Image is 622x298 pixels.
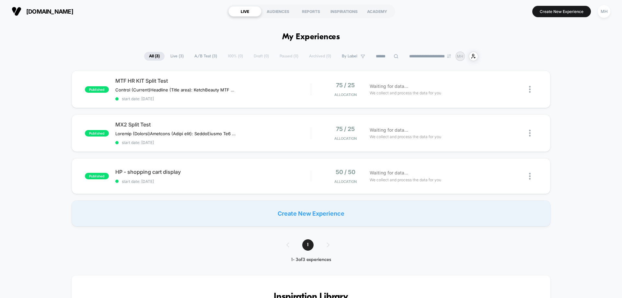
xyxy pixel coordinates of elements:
[370,169,408,176] span: Waiting for data...
[532,6,591,17] button: Create New Experience
[85,130,109,137] span: published
[241,167,258,174] div: Duration
[370,126,408,134] span: Waiting for data...
[271,167,290,173] input: Volume
[336,169,355,175] span: 50 / 50
[598,5,610,18] div: MH
[294,6,328,17] div: REPORTS
[144,52,165,61] span: All ( 3 )
[370,83,408,90] span: Waiting for data...
[115,169,311,175] span: HP - shopping cart display
[334,179,357,184] span: Allocation
[225,167,240,174] div: Current time
[115,87,236,92] span: Control (Current)Headline (Title area): KetchBeauty MTF [DEMOGRAPHIC_DATA] at Home [MEDICAL_DATA]...
[10,6,75,17] button: [DOMAIN_NAME]
[529,86,531,93] img: close
[370,177,441,183] span: We collect and process the data for you
[282,32,340,42] h1: My Experiences
[5,156,314,162] input: Seek
[115,140,311,145] span: start date: [DATE]
[12,6,21,16] img: Visually logo
[302,239,314,251] span: 1
[342,54,357,59] span: By Label
[115,121,311,128] span: MX2 Split Test
[361,6,394,17] div: ACADEMY
[151,82,167,97] button: Play, NEW DEMO 2025-VEED.mp4
[328,6,361,17] div: INSPIRATIONS
[280,257,342,263] div: 1 - 3 of 3 experiences
[529,130,531,137] img: close
[447,54,451,58] img: end
[72,200,550,226] div: Create New Experience
[529,173,531,180] img: close
[190,52,222,61] span: A/B Test ( 3 )
[336,125,355,132] span: 75 / 25
[85,173,109,179] span: published
[115,77,311,84] span: MTF HR KIT Split Test
[115,131,236,136] span: Loremip (Dolorsi)Ametcons (Adipi elit): SeddoEiusmo Te6 Inc UTL Etdo Magnaal EnimadmInimven (quis...
[3,165,14,175] button: Play, NEW DEMO 2025-VEED.mp4
[596,5,612,18] button: MH
[370,134,441,140] span: We collect and process the data for you
[166,52,189,61] span: Live ( 3 )
[26,8,73,15] span: [DOMAIN_NAME]
[228,6,261,17] div: LIVE
[334,92,357,97] span: Allocation
[334,136,357,141] span: Allocation
[370,90,441,96] span: We collect and process the data for you
[457,54,463,59] p: MH
[115,179,311,184] span: start date: [DATE]
[85,86,109,93] span: published
[115,96,311,101] span: start date: [DATE]
[336,82,355,89] span: 75 / 25
[261,6,294,17] div: AUDIENCES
